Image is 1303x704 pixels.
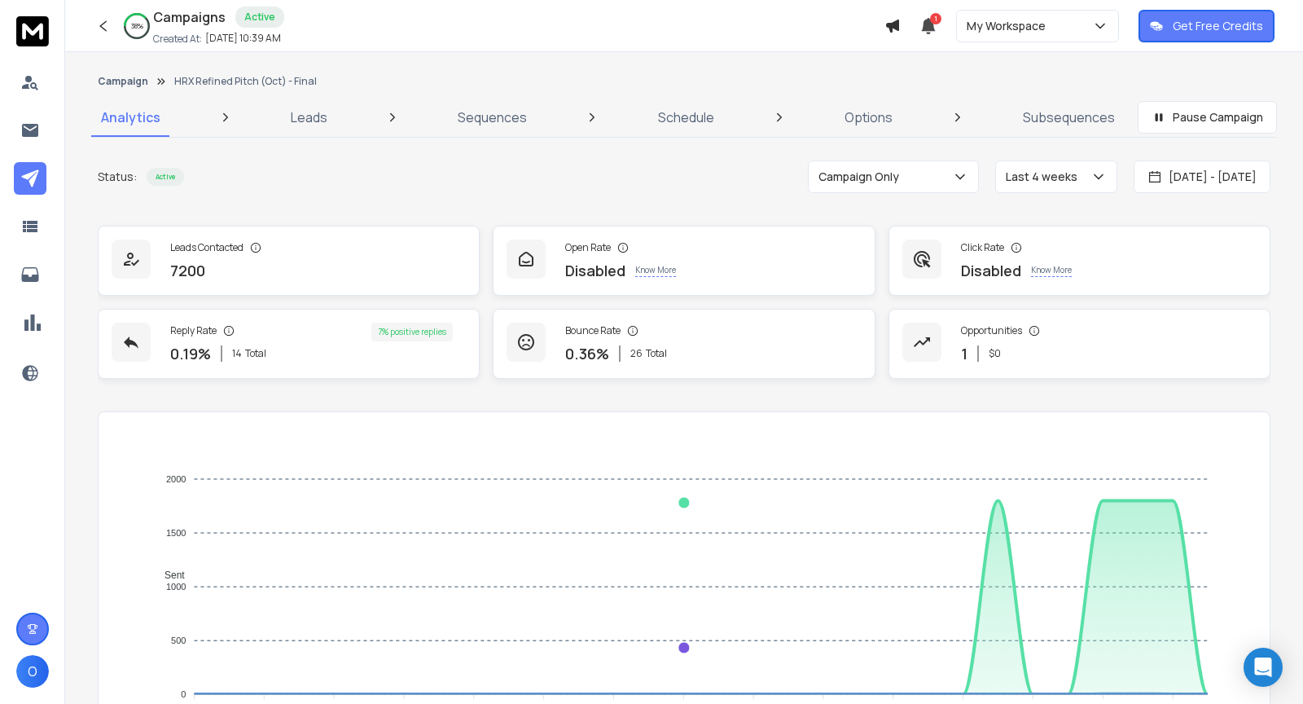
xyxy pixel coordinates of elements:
p: Reply Rate [170,324,217,337]
a: Bounce Rate0.36%26Total [493,309,875,379]
tspan: 2000 [166,474,186,484]
p: Leads Contacted [170,241,243,254]
h1: Campaigns [153,7,226,27]
p: Last 4 weeks [1006,169,1084,185]
p: Opportunities [961,324,1022,337]
p: 0.19 % [170,342,211,365]
p: Status: [98,169,137,185]
p: 38 % [131,21,143,31]
p: $ 0 [989,347,1001,360]
button: Pause Campaign [1138,101,1277,134]
p: 0.36 % [565,342,609,365]
a: Leads [281,98,337,137]
a: Opportunities1$0 [888,309,1270,379]
p: Schedule [658,108,714,127]
tspan: 0 [181,689,186,699]
span: Total [245,347,266,360]
p: Leads [291,108,327,127]
p: Open Rate [565,241,611,254]
a: Subsequences [1013,98,1125,137]
button: Get Free Credits [1138,10,1274,42]
span: Sent [152,570,185,581]
p: 1 [961,342,967,365]
p: Analytics [101,108,160,127]
p: Disabled [961,259,1021,282]
p: Get Free Credits [1173,18,1263,34]
span: 1 [930,13,941,24]
div: Active [147,168,184,186]
p: Know More [1031,264,1072,277]
a: Schedule [648,98,724,137]
p: Options [845,108,893,127]
div: Active [235,7,284,28]
p: Campaign Only [818,169,906,185]
p: Disabled [565,259,625,282]
a: Sequences [448,98,537,137]
tspan: 1500 [166,528,186,538]
p: HRX Refined Pitch (Oct) - Final [174,75,317,88]
p: 7200 [170,259,205,282]
tspan: 500 [171,636,186,645]
span: 14 [232,347,242,360]
button: O [16,655,49,688]
div: Open Intercom Messenger [1244,648,1283,687]
p: Know More [635,264,676,277]
span: 26 [630,347,643,360]
p: Sequences [458,108,527,127]
a: Click RateDisabledKnow More [888,226,1270,296]
p: [DATE] 10:39 AM [205,32,281,45]
button: Campaign [98,75,148,88]
p: Bounce Rate [565,324,621,337]
p: My Workspace [967,18,1052,34]
button: [DATE] - [DATE] [1134,161,1270,193]
a: Reply Rate0.19%14Total7% positive replies [98,309,480,379]
a: Leads Contacted7200 [98,226,480,296]
a: Open RateDisabledKnow More [493,226,875,296]
a: Options [835,98,902,137]
p: Click Rate [961,241,1004,254]
tspan: 1000 [166,582,186,592]
p: Subsequences [1023,108,1115,127]
div: 7 % positive replies [371,323,453,341]
span: Total [646,347,667,360]
p: Created At: [153,33,202,46]
a: Analytics [91,98,170,137]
